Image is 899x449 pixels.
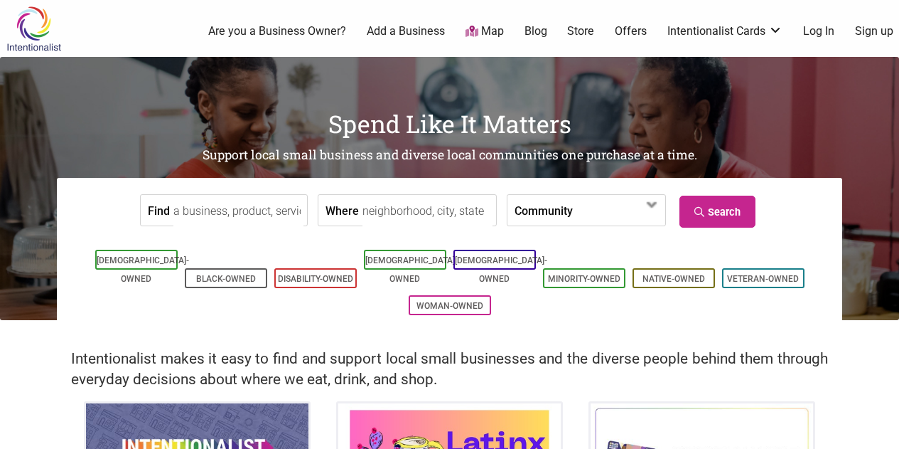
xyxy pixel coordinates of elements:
label: Community [515,195,573,226]
a: Veteran-Owned [727,274,799,284]
a: Search [679,196,755,228]
a: Sign up [855,23,893,39]
a: Black-Owned [196,274,256,284]
a: Are you a Business Owner? [208,23,346,39]
h2: Intentionalist makes it easy to find and support local small businesses and the diverse people be... [71,349,828,390]
a: [DEMOGRAPHIC_DATA]-Owned [455,255,547,284]
input: neighborhood, city, state [362,195,492,227]
a: Map [465,23,504,40]
a: Store [567,23,594,39]
a: Minority-Owned [548,274,620,284]
a: Add a Business [367,23,445,39]
a: Blog [524,23,547,39]
a: Woman-Owned [416,301,483,311]
a: [DEMOGRAPHIC_DATA]-Owned [365,255,458,284]
a: Disability-Owned [278,274,353,284]
a: Native-Owned [642,274,705,284]
label: Find [148,195,170,226]
a: Log In [803,23,834,39]
a: Offers [615,23,647,39]
a: Intentionalist Cards [667,23,782,39]
label: Where [325,195,359,226]
input: a business, product, service [173,195,303,227]
a: [DEMOGRAPHIC_DATA]-Owned [97,255,189,284]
